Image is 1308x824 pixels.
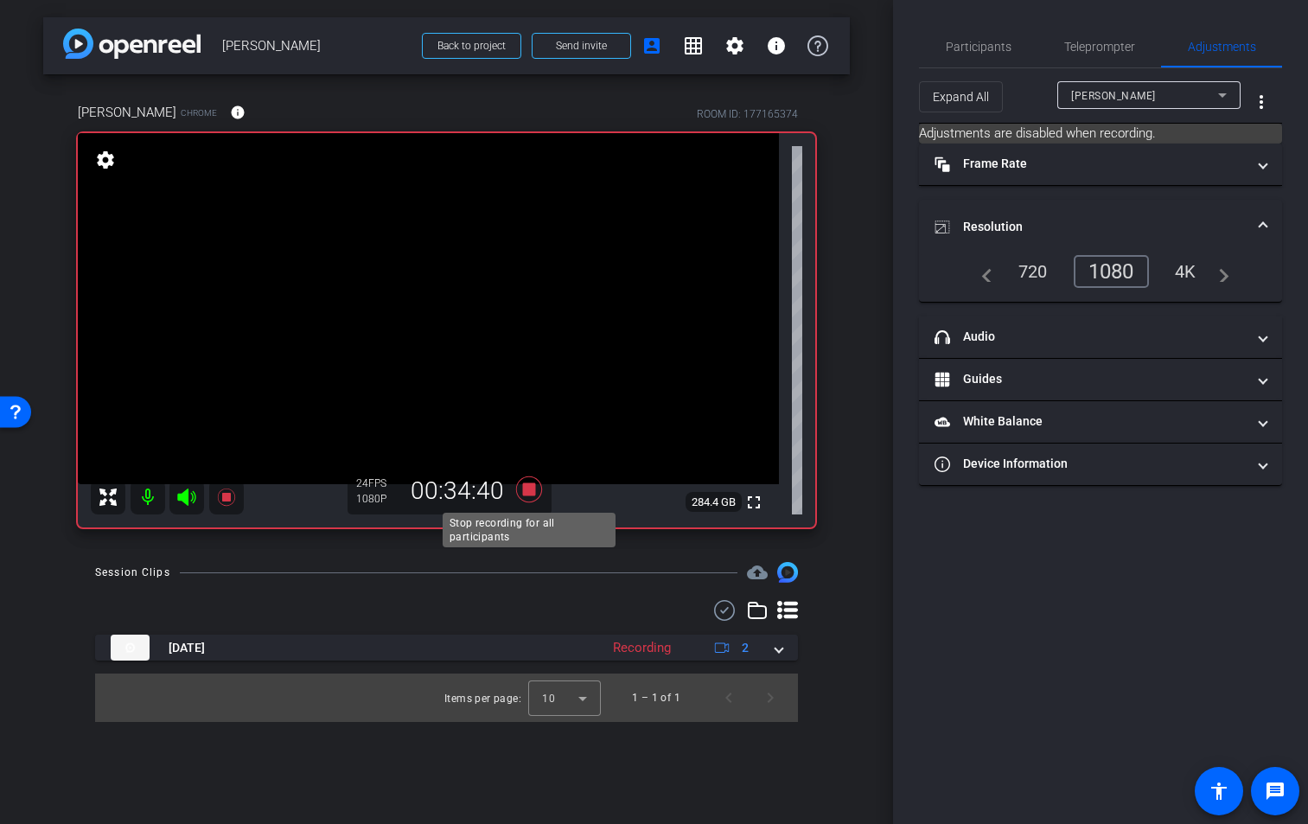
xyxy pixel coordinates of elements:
[93,150,118,170] mat-icon: settings
[935,218,1246,236] mat-panel-title: Resolution
[1265,781,1286,802] mat-icon: message
[111,635,150,661] img: thumb-nail
[1064,41,1135,53] span: Teleprompter
[437,40,506,52] span: Back to project
[604,638,680,658] div: Recording
[399,476,515,506] div: 00:34:40
[1209,261,1229,282] mat-icon: navigate_next
[632,689,680,706] div: 1 – 1 of 1
[919,124,1282,144] mat-card: Adjustments are disabled when recording.
[443,513,616,547] div: Stop recording for all participants
[368,477,386,489] span: FPS
[972,261,992,282] mat-icon: navigate_before
[95,564,170,581] div: Session Clips
[169,639,205,657] span: [DATE]
[919,316,1282,358] mat-expansion-panel-header: Audio
[697,106,798,122] div: ROOM ID: 177165374
[919,81,1003,112] button: Expand All
[686,492,742,513] span: 284.4 GB
[1209,781,1229,802] mat-icon: accessibility
[683,35,704,56] mat-icon: grid_on
[444,690,521,707] div: Items per page:
[935,370,1246,388] mat-panel-title: Guides
[919,200,1282,255] mat-expansion-panel-header: Resolution
[1188,41,1256,53] span: Adjustments
[742,639,749,657] span: 2
[230,105,246,120] mat-icon: info
[1241,81,1282,123] button: More Options for Adjustments Panel
[766,35,787,56] mat-icon: info
[919,444,1282,485] mat-expansion-panel-header: Device Information
[743,492,764,513] mat-icon: fullscreen
[919,401,1282,443] mat-expansion-panel-header: White Balance
[946,41,1011,53] span: Participants
[78,103,176,122] span: [PERSON_NAME]
[750,677,791,719] button: Next page
[747,562,768,583] span: Destinations for your clips
[919,359,1282,400] mat-expansion-panel-header: Guides
[181,106,217,119] span: Chrome
[933,80,989,113] span: Expand All
[95,635,798,661] mat-expansion-panel-header: thumb-nail[DATE]Recording2
[222,29,412,63] span: [PERSON_NAME]
[919,144,1282,185] mat-expansion-panel-header: Frame Rate
[422,33,521,59] button: Back to project
[641,35,662,56] mat-icon: account_box
[356,476,399,490] div: 24
[1071,90,1156,102] span: [PERSON_NAME]
[63,29,201,59] img: app-logo
[556,39,607,53] span: Send invite
[532,33,631,59] button: Send invite
[935,328,1246,346] mat-panel-title: Audio
[935,455,1246,473] mat-panel-title: Device Information
[747,562,768,583] mat-icon: cloud_upload
[919,255,1282,302] div: Resolution
[935,155,1246,173] mat-panel-title: Frame Rate
[724,35,745,56] mat-icon: settings
[935,412,1246,431] mat-panel-title: White Balance
[777,562,798,583] img: Session clips
[708,677,750,719] button: Previous page
[1251,92,1272,112] mat-icon: more_vert
[356,492,399,506] div: 1080P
